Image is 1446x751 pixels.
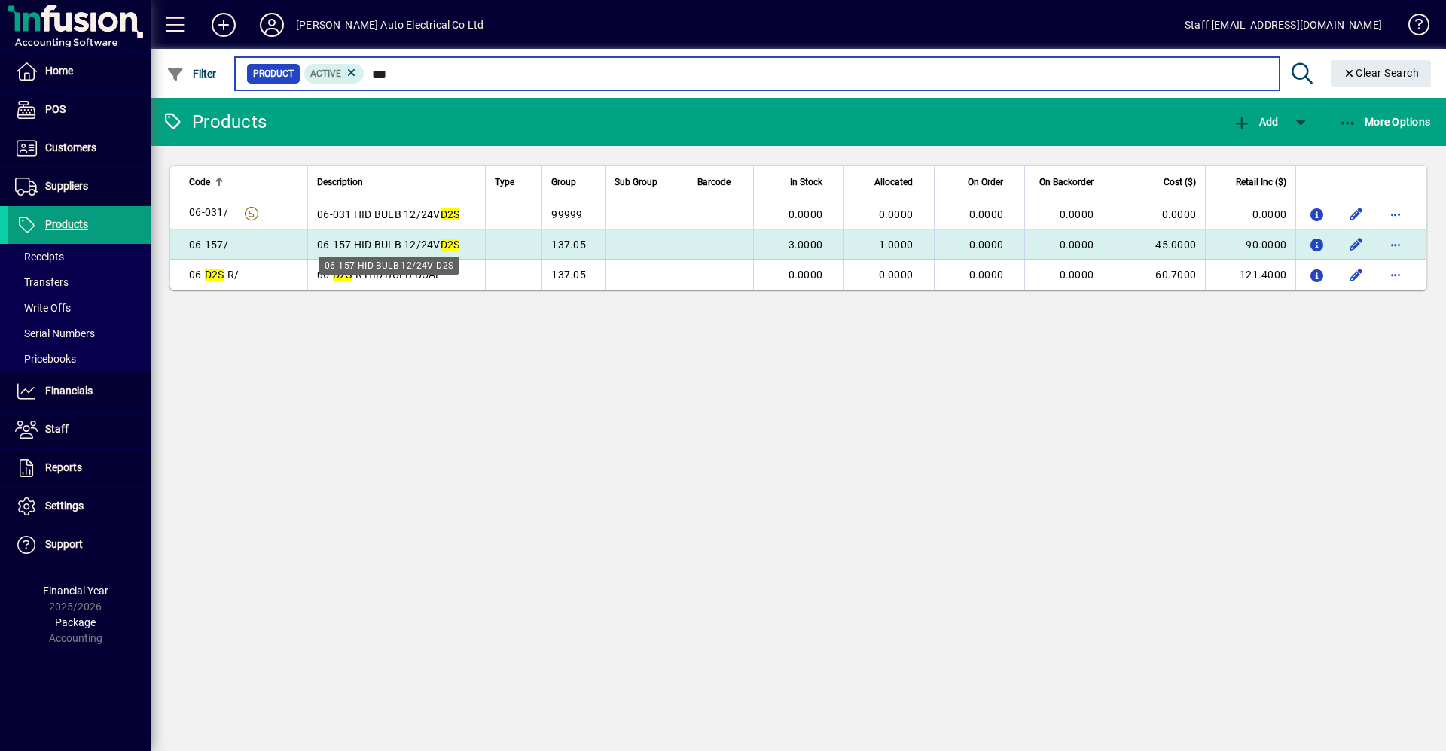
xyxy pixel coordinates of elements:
div: Description [317,174,476,190]
button: Add [1229,108,1282,135]
span: Package [55,616,96,628]
span: Clear Search [1343,67,1420,79]
td: 90.0000 [1205,230,1295,260]
td: 121.4000 [1205,260,1295,290]
div: On Order [944,174,1017,190]
span: On Backorder [1039,174,1094,190]
button: Edit [1344,263,1368,287]
span: 06-031/ [189,206,228,218]
span: 0.0000 [789,208,823,220]
td: 0.0000 [1115,199,1205,230]
button: More options [1383,233,1408,257]
div: Group [551,174,596,190]
span: Barcode [697,174,731,190]
div: Barcode [697,174,744,190]
a: POS [8,91,151,129]
button: Filter [163,60,221,87]
span: More Options [1339,116,1431,128]
span: 06-157 HID BULB 12/24V [317,239,459,251]
span: 06- -R/ [189,269,239,281]
span: Customers [45,141,96,154]
span: 06-157/ [189,239,228,251]
div: Code [189,174,261,190]
em: D2S [205,269,224,281]
span: Product [253,66,294,81]
a: Home [8,53,151,90]
span: 0.0000 [969,208,1004,220]
span: Filter [166,68,217,80]
div: In Stock [763,174,836,190]
a: Transfers [8,269,151,295]
button: Edit [1344,202,1368,227]
span: 3.0000 [789,239,823,251]
span: Description [317,174,363,190]
a: Support [8,526,151,564]
span: Pricebooks [15,353,76,365]
span: 06- -R HID BULB DUAL [317,269,442,281]
em: D2S [441,208,460,220]
a: Customers [8,129,151,167]
span: 0.0000 [969,269,1004,281]
button: Clear [1331,60,1432,87]
a: Reports [8,449,151,487]
span: Financial Year [43,585,108,597]
span: Code [189,174,210,190]
a: Pricebooks [8,346,151,372]
span: Allocated [874,174,913,190]
a: Financials [8,372,151,410]
span: Write Offs [15,302,71,314]
div: On Backorder [1034,174,1107,190]
a: Settings [8,488,151,525]
span: 0.0000 [879,269,914,281]
div: Sub Group [615,174,679,190]
span: 0.0000 [789,269,823,281]
span: Receipts [15,251,64,263]
mat-chip: Activation Status: Active [304,64,365,84]
span: Staff [45,423,69,435]
td: 45.0000 [1115,230,1205,260]
span: Reports [45,461,82,473]
a: Knowledge Base [1397,3,1427,52]
button: More options [1383,202,1408,227]
em: D2S [333,269,352,281]
span: 0.0000 [969,239,1004,251]
span: Active [310,68,341,79]
div: Staff [EMAIL_ADDRESS][DOMAIN_NAME] [1185,13,1382,37]
button: Edit [1344,233,1368,257]
button: More options [1383,263,1408,287]
div: [PERSON_NAME] Auto Electrical Co Ltd [296,13,484,37]
span: On Order [968,174,1003,190]
span: Home [45,65,73,77]
span: 137.05 [551,269,586,281]
span: 06-031 HID BULB 12/24V [317,208,459,220]
button: Profile [248,11,296,38]
button: More Options [1335,108,1435,135]
td: 60.7000 [1115,260,1205,290]
span: 137.05 [551,239,586,251]
span: 0.0000 [1060,208,1094,220]
span: 0.0000 [1060,239,1094,251]
span: Group [551,174,576,190]
a: Serial Numbers [8,321,151,346]
div: 06-157 HID BULB 12/24V D2S [319,257,459,275]
div: Allocated [853,174,926,190]
span: Serial Numbers [15,327,95,339]
button: Add [200,11,248,38]
a: Write Offs [8,295,151,321]
span: Support [45,538,83,550]
span: Financials [45,385,93,397]
span: Cost ($) [1164,174,1196,190]
span: 0.0000 [879,208,914,220]
span: Transfers [15,276,69,288]
span: Sub Group [615,174,657,190]
span: Retail Inc ($) [1236,174,1286,190]
a: Receipts [8,244,151,269]
span: 1.0000 [879,239,914,251]
span: 99999 [551,208,582,220]
span: Type [495,174,514,190]
span: Suppliers [45,180,88,192]
span: POS [45,103,66,115]
a: Staff [8,411,151,448]
td: 0.0000 [1205,199,1295,230]
span: In Stock [790,174,822,190]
